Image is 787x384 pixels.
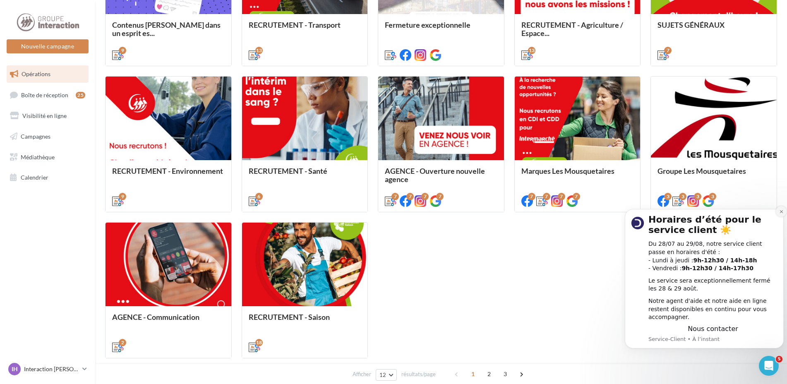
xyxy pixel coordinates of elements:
button: Nouvelle campagne [7,39,89,53]
a: Opérations [5,65,90,83]
span: Contenus [PERSON_NAME] dans un esprit es... [112,20,221,38]
a: Campagnes [5,128,90,145]
span: résultats/page [401,370,436,378]
span: 5 [776,356,782,362]
a: Visibilité en ligne [5,107,90,125]
span: 2 [482,367,496,381]
div: 7 [406,193,414,200]
span: RECRUTEMENT - Environnement [112,166,223,175]
span: RECRUTEMENT - Agriculture / Espace... [521,20,623,38]
a: Calendrier [5,169,90,186]
div: 13 [528,47,535,54]
span: 12 [379,372,386,378]
div: 3 [664,193,672,200]
span: Campagnes [21,133,50,140]
div: 7 [543,193,550,200]
span: AGENCE - Communication [112,312,199,322]
div: 3 [709,193,716,200]
iframe: Intercom notifications message [621,205,787,362]
span: Groupe Les Mousquetaires [657,166,746,175]
div: 7 [573,193,580,200]
span: Fermeture exceptionnelle [385,20,470,29]
span: AGENCE - Ouverture nouvelle agence [385,166,485,184]
div: 3 [694,193,701,200]
button: 12 [376,369,397,381]
div: 7 [558,193,565,200]
div: 9 [119,193,126,200]
div: 13 [255,47,263,54]
a: Boîte de réception25 [5,86,90,104]
span: Opérations [22,70,50,77]
div: 7 [664,47,672,54]
span: Visibilité en ligne [22,112,67,119]
span: RECRUTEMENT - Santé [249,166,327,175]
span: RECRUTEMENT - Saison [249,312,330,322]
span: IH [12,365,18,373]
div: 2 [119,339,126,346]
div: 18 [255,339,263,346]
iframe: Intercom live chat [759,356,779,376]
div: 9 [119,47,126,54]
span: Calendrier [21,174,48,181]
div: 7 [528,193,535,200]
span: Marques Les Mousquetaires [521,166,614,175]
div: 25 [76,92,85,98]
div: 3 [679,193,686,200]
span: Médiathèque [21,153,55,160]
span: Afficher [353,370,371,378]
div: 7 [391,193,399,200]
p: Interaction [PERSON_NAME] [24,365,79,373]
span: SUJETS GÉNÉRAUX [657,20,725,29]
span: RECRUTEMENT - Transport [249,20,341,29]
div: 7 [436,193,444,200]
span: Boîte de réception [21,91,68,98]
a: Médiathèque [5,149,90,166]
div: 6 [255,193,263,200]
a: IH Interaction [PERSON_NAME] [7,361,89,377]
div: 7 [421,193,429,200]
span: 3 [499,367,512,381]
span: 1 [466,367,480,381]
